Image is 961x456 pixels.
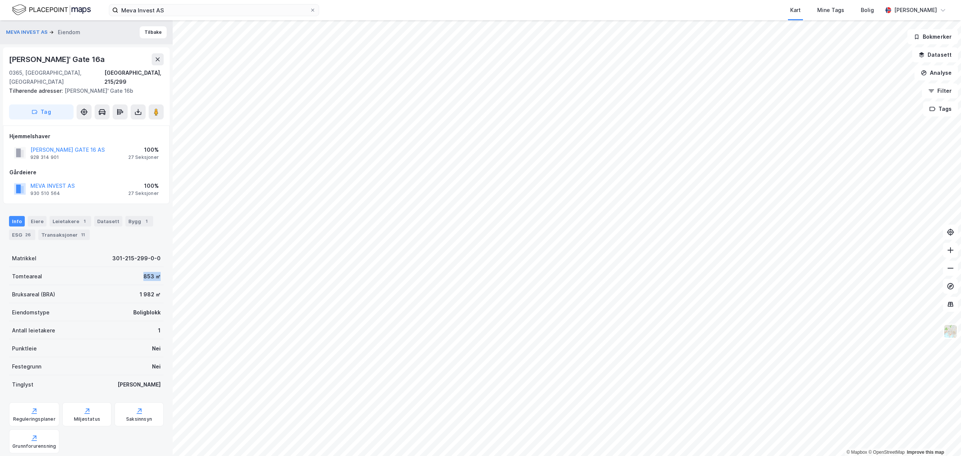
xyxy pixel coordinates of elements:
[38,230,90,240] div: Transaksjoner
[9,230,35,240] div: ESG
[128,181,159,190] div: 100%
[9,68,104,86] div: 0365, [GEOGRAPHIC_DATA], [GEOGRAPHIC_DATA]
[943,324,958,338] img: Z
[125,216,153,226] div: Bygg
[9,104,74,119] button: Tag
[152,362,161,371] div: Nei
[923,101,958,116] button: Tags
[922,83,958,98] button: Filter
[24,231,32,239] div: 26
[117,380,161,389] div: [PERSON_NAME]
[923,420,961,456] iframe: Chat Widget
[6,29,49,36] button: MEVA INVEST AS
[12,380,33,389] div: Tinglyst
[12,344,37,353] div: Punktleie
[9,216,25,226] div: Info
[9,132,163,141] div: Hjemmelshaver
[12,254,36,263] div: Matrikkel
[12,326,55,335] div: Antall leietakere
[817,6,844,15] div: Mine Tags
[128,190,159,196] div: 27 Seksjoner
[28,216,47,226] div: Eiere
[58,28,80,37] div: Eiendom
[104,68,164,86] div: [GEOGRAPHIC_DATA], 215/299
[12,308,50,317] div: Eiendomstype
[112,254,161,263] div: 301-215-299-0-0
[12,443,56,449] div: Grunnforurensning
[152,344,161,353] div: Nei
[12,272,42,281] div: Tomteareal
[923,420,961,456] div: Kontrollprogram for chat
[94,216,122,226] div: Datasett
[140,26,167,38] button: Tilbake
[9,53,106,65] div: [PERSON_NAME]' Gate 16a
[12,3,91,17] img: logo.f888ab2527a4732fd821a326f86c7f29.svg
[12,362,41,371] div: Festegrunn
[50,216,91,226] div: Leietakere
[118,5,310,16] input: Søk på adresse, matrikkel, gårdeiere, leietakere eller personer
[907,450,944,455] a: Improve this map
[13,416,56,422] div: Reguleringsplaner
[12,290,55,299] div: Bruksareal (BRA)
[914,65,958,80] button: Analyse
[143,217,150,225] div: 1
[9,168,163,177] div: Gårdeiere
[74,416,100,422] div: Miljøstatus
[847,450,867,455] a: Mapbox
[912,47,958,62] button: Datasett
[133,308,161,317] div: Boligblokk
[9,86,158,95] div: [PERSON_NAME]' Gate 16b
[9,88,65,94] span: Tilhørende adresser:
[128,154,159,160] div: 27 Seksjoner
[79,231,87,239] div: 11
[907,29,958,44] button: Bokmerker
[861,6,874,15] div: Bolig
[158,326,161,335] div: 1
[143,272,161,281] div: 853 ㎡
[868,450,905,455] a: OpenStreetMap
[790,6,801,15] div: Kart
[81,217,88,225] div: 1
[128,145,159,154] div: 100%
[30,190,60,196] div: 930 510 564
[894,6,937,15] div: [PERSON_NAME]
[126,416,152,422] div: Saksinnsyn
[140,290,161,299] div: 1 982 ㎡
[30,154,59,160] div: 928 314 901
